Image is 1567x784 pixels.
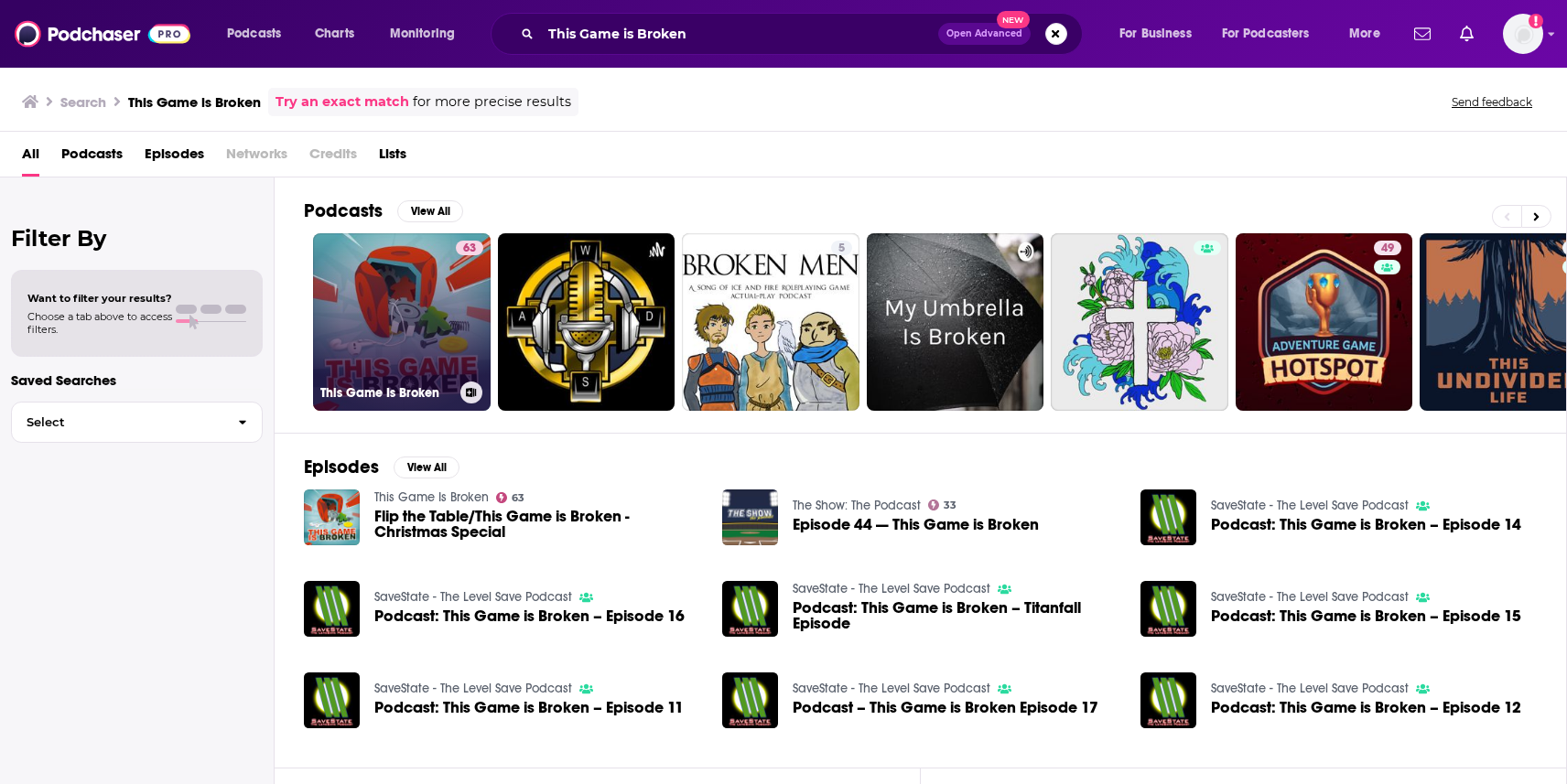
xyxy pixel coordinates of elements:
[15,16,190,51] img: Podchaser - Follow, Share and Rate Podcasts
[1222,21,1310,47] span: For Podcasters
[60,93,106,111] h3: Search
[374,681,572,696] a: SaveState - The Level Save Podcast
[397,200,463,222] button: View All
[27,292,172,305] span: Want to filter your results?
[1211,681,1409,696] a: SaveState - The Level Save Podcast
[938,23,1031,45] button: Open AdvancedNew
[463,240,476,258] span: 63
[374,608,685,624] a: Podcast: This Game is Broken – Episode 16
[304,199,383,222] h2: Podcasts
[1211,700,1521,715] a: Podcast: This Game is Broken – Episode 12
[541,19,938,48] input: Search podcasts, credits, & more...
[413,91,571,113] span: for more precise results
[374,700,684,715] a: Podcast: This Game is Broken – Episode 11
[304,456,459,478] a: EpisodesView All
[1211,517,1521,532] a: Podcast: This Game is Broken – Episode 14
[1453,18,1481,49] a: Show notifications dropdown
[12,416,223,428] span: Select
[374,589,572,605] a: SaveState - The Level Save Podcast
[793,681,990,696] a: SaveState - The Level Save Podcast
[838,240,845,258] span: 5
[315,21,354,47] span: Charts
[1407,18,1438,49] a: Show notifications dropdown
[1349,21,1380,47] span: More
[11,402,263,443] button: Select
[11,371,263,389] p: Saved Searches
[997,11,1030,28] span: New
[1107,19,1215,48] button: open menu
[1529,14,1543,28] svg: Add a profile image
[11,225,263,252] h2: Filter By
[1211,608,1521,624] a: Podcast: This Game is Broken – Episode 15
[22,139,39,177] a: All
[374,509,700,540] a: Flip the Table/This Game is Broken - Christmas Special
[1503,14,1543,54] span: Logged in as Pickaxe
[1503,14,1543,54] img: User Profile
[313,233,491,411] a: 63This Game Is Broken
[61,139,123,177] a: Podcasts
[128,93,261,111] h3: This Game is Broken
[793,517,1039,532] span: Episode 44 — This Game is Broken
[722,489,778,545] img: Episode 44 — This Game is Broken
[1119,21,1192,47] span: For Business
[304,581,360,637] img: Podcast: This Game is Broken – Episode 16
[793,498,921,513] a: The Show: The Podcast
[1140,489,1196,545] img: Podcast: This Game is Broken – Episode 14
[379,139,406,177] a: Lists
[374,489,489,505] a: This Game Is Broken
[508,13,1100,55] div: Search podcasts, credits, & more...
[944,501,956,510] span: 33
[214,19,305,48] button: open menu
[304,456,379,478] h2: Episodes
[394,456,459,478] button: View All
[496,492,525,503] a: 63
[793,700,1098,715] span: Podcast – This Game is Broken Episode 17
[793,600,1119,631] a: Podcast: This Game is Broken – Titanfall Episode
[512,494,524,502] span: 63
[226,139,287,177] span: Networks
[304,489,360,545] img: Flip the Table/This Game is Broken - Christmas Special
[1381,240,1394,258] span: 49
[946,29,1022,38] span: Open Advanced
[1211,498,1409,513] a: SaveState - The Level Save Podcast
[304,672,360,728] img: Podcast: This Game is Broken – Episode 11
[309,139,357,177] span: Credits
[303,19,365,48] a: Charts
[390,21,455,47] span: Monitoring
[456,241,483,255] a: 63
[1336,19,1403,48] button: open menu
[928,499,957,510] a: 33
[145,139,204,177] a: Episodes
[722,581,778,637] img: Podcast: This Game is Broken – Titanfall Episode
[1503,14,1543,54] button: Show profile menu
[1140,581,1196,637] img: Podcast: This Game is Broken – Episode 15
[1446,94,1538,110] button: Send feedback
[1211,589,1409,605] a: SaveState - The Level Save Podcast
[682,233,859,411] a: 5
[27,310,172,336] span: Choose a tab above to access filters.
[831,241,852,255] a: 5
[320,385,453,401] h3: This Game Is Broken
[1140,672,1196,728] img: Podcast: This Game is Broken – Episode 12
[722,672,778,728] img: Podcast – This Game is Broken Episode 17
[1236,233,1413,411] a: 49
